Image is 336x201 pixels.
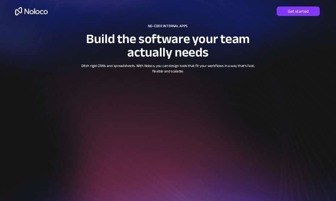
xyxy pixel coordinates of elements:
[277,7,320,16] a: Get started
[81,63,255,75] span: Ditch rigid CRMs and spreadsheets. With Noloco, you can design tools that fit your workflows in a...
[148,22,188,29] span: NO-CODE INTERNAL APPS
[277,9,320,14] span: Get started
[86,27,250,65] span: Build the software your team actually needs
